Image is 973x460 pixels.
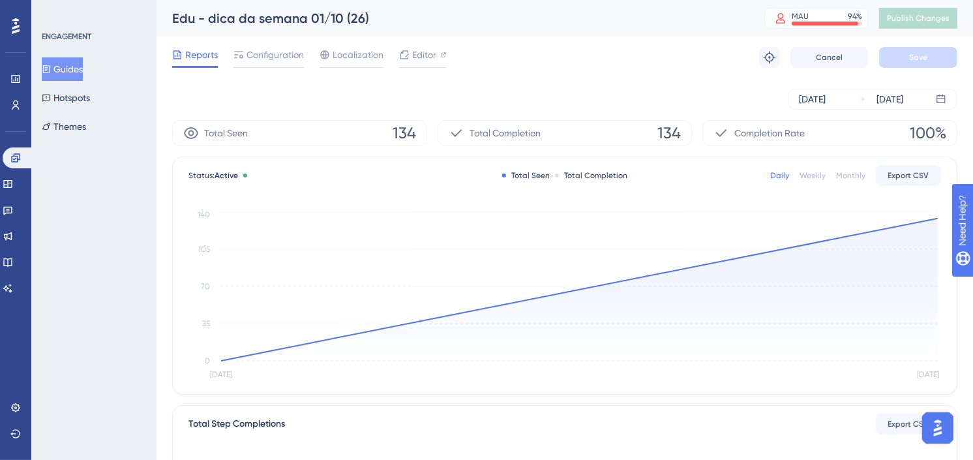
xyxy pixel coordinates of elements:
[188,416,285,432] div: Total Step Completions
[502,170,550,181] div: Total Seen
[202,319,210,328] tspan: 35
[201,282,210,291] tspan: 70
[210,371,232,380] tspan: [DATE]
[412,47,436,63] span: Editor
[879,8,957,29] button: Publish Changes
[770,170,789,181] div: Daily
[185,47,218,63] span: Reports
[876,165,941,186] button: Export CSV
[247,47,304,63] span: Configuration
[198,245,210,254] tspan: 105
[31,3,82,19] span: Need Help?
[205,356,210,365] tspan: 0
[888,419,929,429] span: Export CSV
[917,371,939,380] tspan: [DATE]
[42,86,90,110] button: Hotspots
[42,115,86,138] button: Themes
[393,123,416,144] span: 134
[848,11,862,22] div: 94 %
[470,125,541,141] span: Total Completion
[918,408,957,448] iframe: UserGuiding AI Assistant Launcher
[800,170,826,181] div: Weekly
[188,170,238,181] span: Status:
[876,91,903,107] div: [DATE]
[879,47,957,68] button: Save
[215,171,238,180] span: Active
[333,47,383,63] span: Localization
[555,170,627,181] div: Total Completion
[876,414,941,435] button: Export CSV
[910,123,946,144] span: 100%
[836,170,865,181] div: Monthly
[42,57,83,81] button: Guides
[657,123,681,144] span: 134
[816,52,843,63] span: Cancel
[734,125,805,141] span: Completion Rate
[799,91,826,107] div: [DATE]
[887,13,950,23] span: Publish Changes
[888,170,929,181] span: Export CSV
[792,11,809,22] div: MAU
[172,9,732,27] div: Edu - dica da semana 01/10 (26)
[204,125,248,141] span: Total Seen
[198,210,210,219] tspan: 140
[909,52,927,63] span: Save
[790,47,869,68] button: Cancel
[42,31,91,42] div: ENGAGEMENT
